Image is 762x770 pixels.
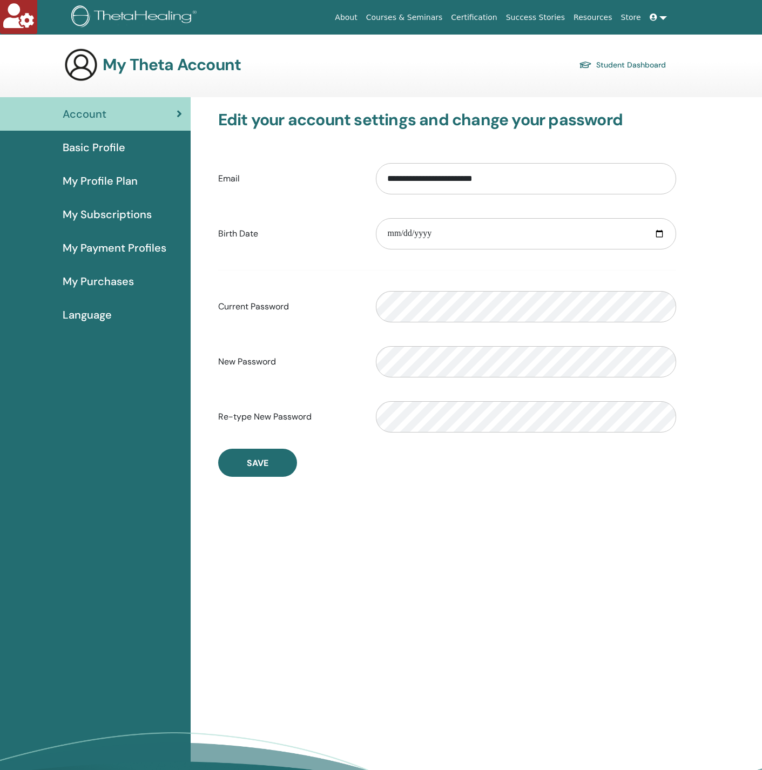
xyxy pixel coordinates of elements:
[71,5,200,30] img: logo.png
[210,407,368,427] label: Re-type New Password
[569,8,617,28] a: Resources
[63,240,166,256] span: My Payment Profiles
[63,173,138,189] span: My Profile Plan
[617,8,645,28] a: Store
[579,57,666,72] a: Student Dashboard
[502,8,569,28] a: Success Stories
[218,449,297,477] button: Save
[63,106,106,122] span: Account
[63,206,152,222] span: My Subscriptions
[362,8,447,28] a: Courses & Seminars
[218,110,676,130] h3: Edit your account settings and change your password
[331,8,361,28] a: About
[64,48,98,82] img: generic-user-icon.jpg
[210,352,368,372] label: New Password
[210,168,368,189] label: Email
[63,307,112,323] span: Language
[63,273,134,289] span: My Purchases
[579,60,592,70] img: graduation-cap.svg
[210,296,368,317] label: Current Password
[247,457,268,469] span: Save
[447,8,501,28] a: Certification
[210,224,368,244] label: Birth Date
[63,139,125,156] span: Basic Profile
[103,55,241,75] h3: My Theta Account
